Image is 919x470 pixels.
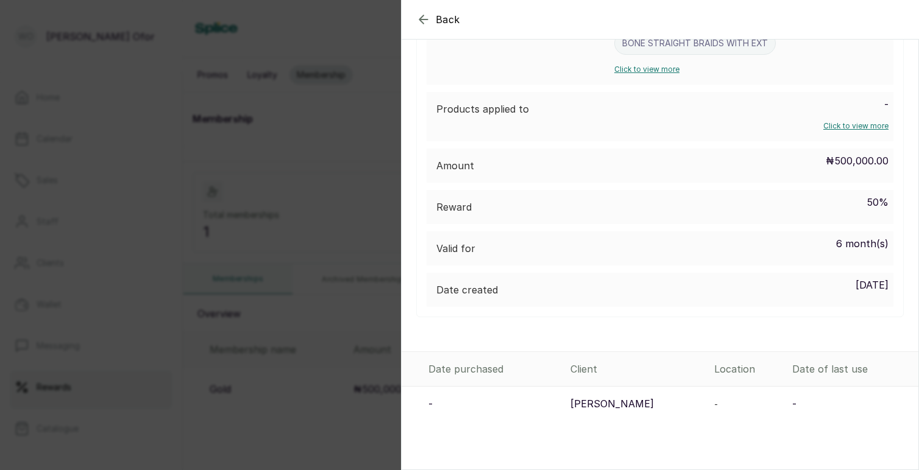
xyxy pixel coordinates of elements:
[614,65,679,74] span: Click to view more
[436,200,472,214] p: Reward
[614,32,776,55] label: BONE STRAIGHT BRAIDS WITH EXT
[436,282,498,297] p: Date created
[570,362,704,376] div: Client
[436,102,529,116] p: Products applied to
[436,12,460,27] span: Back
[436,241,475,256] p: Valid for
[856,278,889,292] p: [DATE]
[884,97,889,111] p: -
[792,396,797,411] p: -
[714,399,718,409] span: -
[867,195,889,209] p: 50%
[428,396,433,411] p: -
[823,121,889,130] span: Click to view more
[836,236,889,251] p: 6 month(s)
[428,362,561,376] div: Date purchased
[416,12,460,27] button: Back
[570,396,654,411] p: [PERSON_NAME]
[714,362,782,376] div: Location
[792,362,914,376] div: Date of last use
[826,153,889,168] p: ₦500,000.00
[436,158,474,173] p: Amount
